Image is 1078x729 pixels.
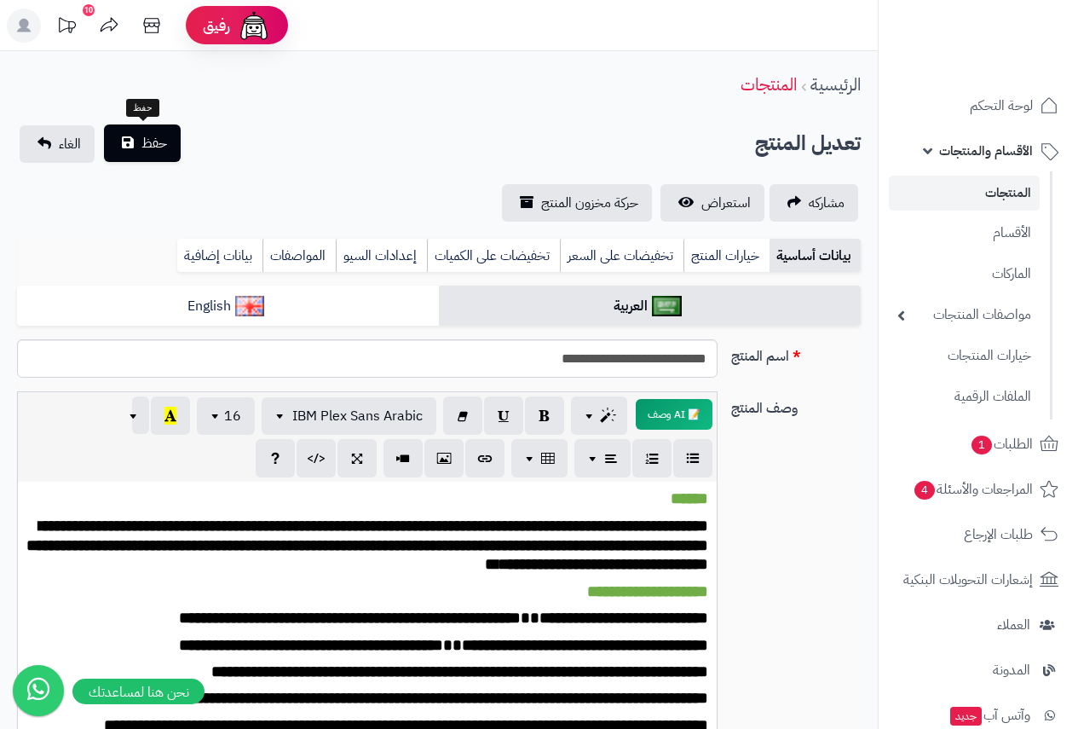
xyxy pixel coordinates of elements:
[903,568,1033,592] span: إشعارات التحويلات البنكية
[950,707,982,726] span: جديد
[810,72,861,97] a: الرئيسية
[741,72,797,97] a: المنتجات
[701,193,751,213] span: استعراض
[235,296,265,316] img: English
[889,469,1068,510] a: المراجعات والأسئلة4
[20,125,95,163] a: الغاء
[636,399,712,430] button: 📝 AI وصف
[197,397,255,435] button: 16
[652,296,682,316] img: العربية
[889,605,1068,645] a: العملاء
[755,126,861,161] h2: تعديل المنتج
[237,9,271,43] img: ai-face.png
[971,436,992,454] span: 1
[45,9,88,47] a: تحديثات المنصة
[889,650,1068,691] a: المدونة
[889,379,1040,415] a: الملفات الرقمية
[889,176,1040,211] a: المنتجات
[889,256,1040,292] a: الماركات
[889,424,1068,465] a: الطلبات1
[889,85,1068,126] a: لوحة التحكم
[939,139,1033,163] span: الأقسام والمنتجات
[809,193,845,213] span: مشاركه
[126,99,159,118] div: حفظ
[262,239,336,273] a: المواصفات
[177,239,262,273] a: بيانات إضافية
[262,397,436,435] button: IBM Plex Sans Arabic
[724,339,868,367] label: اسم المنتج
[59,134,81,154] span: الغاء
[964,523,1033,547] span: طلبات الإرجاع
[913,477,1033,501] span: المراجعات والأسئلة
[336,239,427,273] a: إعدادات السيو
[889,559,1068,600] a: إشعارات التحويلات البنكية
[104,124,181,162] button: حفظ
[292,406,423,426] span: IBM Plex Sans Arabic
[427,239,560,273] a: تخفيضات على الكميات
[962,48,1062,84] img: logo-2.png
[889,338,1040,374] a: خيارات المنتجات
[439,286,861,327] a: العربية
[17,286,439,327] a: English
[203,15,230,36] span: رفيق
[889,215,1040,252] a: الأقسام
[660,184,764,222] a: استعراض
[560,239,683,273] a: تخفيضات على السعر
[970,94,1033,118] span: لوحة التحكم
[970,432,1033,456] span: الطلبات
[889,514,1068,555] a: طلبات الإرجاع
[770,239,861,273] a: بيانات أساسية
[997,613,1030,637] span: العملاء
[141,133,167,153] span: حفظ
[224,406,241,426] span: 16
[914,481,935,500] span: 4
[502,184,652,222] a: حركة مخزون المنتج
[541,193,638,213] span: حركة مخزون المنتج
[683,239,770,273] a: خيارات المنتج
[889,297,1040,333] a: مواصفات المنتجات
[770,184,858,222] a: مشاركه
[993,658,1030,682] span: المدونة
[724,391,868,419] label: وصف المنتج
[83,4,95,16] div: 10
[948,703,1030,727] span: وآتس آب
